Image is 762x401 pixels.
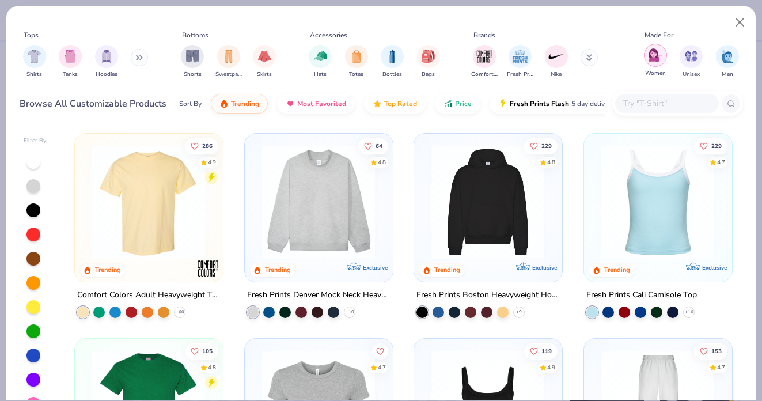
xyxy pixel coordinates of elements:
[381,145,505,259] img: a90f7c54-8796-4cb2-9d6e-4e9644cfe0fe
[622,97,711,110] input: Try "T-Shirt"
[507,45,533,79] div: filter for Fresh Prints
[350,50,363,63] img: Totes Image
[507,45,533,79] button: filter button
[685,50,698,63] img: Unisex Image
[386,50,399,63] img: Bottles Image
[524,343,558,359] button: Like
[680,45,703,79] button: filter button
[471,45,498,79] div: filter for Comfort Colors
[511,48,529,65] img: Fresh Prints Image
[314,50,327,63] img: Hats Image
[721,50,734,63] img: Men Image
[571,97,614,111] span: 5 day delivery
[286,99,295,108] img: most_fav.gif
[314,70,327,79] span: Hats
[378,363,386,372] div: 4.7
[345,308,354,315] span: + 10
[516,308,522,315] span: + 9
[422,70,435,79] span: Bags
[181,45,204,79] button: filter button
[711,143,722,149] span: 229
[716,45,739,79] div: filter for Men
[59,45,82,79] div: filter for Tanks
[680,45,703,79] div: filter for Unisex
[476,48,493,65] img: Comfort Colors Image
[417,45,440,79] div: filter for Bags
[215,45,242,79] div: filter for Sweatpants
[596,145,720,259] img: a25d9891-da96-49f3-a35e-76288174bf3a
[100,50,113,63] img: Hoodies Image
[179,99,202,109] div: Sort By
[717,363,725,372] div: 4.7
[471,45,498,79] button: filter button
[309,45,332,79] div: filter for Hats
[185,343,218,359] button: Like
[24,30,39,40] div: Tops
[545,45,568,79] button: filter button
[649,48,662,62] img: Women Image
[435,94,480,114] button: Price
[247,287,391,302] div: Fresh Prints Denver Mock Neck Heavyweight Sweatshirt
[417,45,440,79] button: filter button
[471,70,498,79] span: Comfort Colors
[184,70,202,79] span: Shorts
[26,70,42,79] span: Shirts
[219,99,229,108] img: trending.gif
[548,48,565,65] img: Nike Image
[310,30,347,40] div: Accessories
[722,70,733,79] span: Men
[349,70,363,79] span: Totes
[541,143,552,149] span: 229
[694,138,727,154] button: Like
[422,50,434,63] img: Bags Image
[416,287,560,302] div: Fresh Prints Boston Heavyweight Hoodie
[364,94,426,114] button: Top Rated
[547,158,555,167] div: 4.8
[545,45,568,79] div: filter for Nike
[384,99,417,108] span: Top Rated
[176,308,184,315] span: + 60
[185,138,218,154] button: Like
[95,45,118,79] button: filter button
[59,45,82,79] button: filter button
[77,287,221,302] div: Comfort Colors Adult Heavyweight T-Shirt
[253,45,276,79] button: filter button
[524,138,558,154] button: Like
[64,50,77,63] img: Tanks Image
[211,94,268,114] button: Trending
[202,348,213,354] span: 105
[372,343,388,359] button: Like
[20,97,166,111] div: Browse All Customizable Products
[717,158,725,167] div: 4.7
[63,70,78,79] span: Tanks
[24,137,47,145] div: Filter By
[215,70,242,79] span: Sweatpants
[490,94,623,114] button: Fresh Prints Flash5 day delivery
[729,12,751,33] button: Close
[186,50,199,63] img: Shorts Image
[645,69,666,78] span: Women
[532,263,557,271] span: Exclusive
[23,45,46,79] div: filter for Shirts
[644,45,667,79] button: filter button
[297,99,346,108] span: Most Favorited
[716,45,739,79] button: filter button
[711,348,722,354] span: 153
[683,70,700,79] span: Unisex
[426,145,550,259] img: 91acfc32-fd48-4d6b-bdad-a4c1a30ac3fc
[702,263,726,271] span: Exclusive
[358,138,388,154] button: Like
[345,45,368,79] button: filter button
[376,143,382,149] span: 64
[455,99,472,108] span: Price
[381,45,404,79] button: filter button
[23,45,46,79] button: filter button
[645,30,673,40] div: Made For
[507,70,533,79] span: Fresh Prints
[473,30,495,40] div: Brands
[222,50,235,63] img: Sweatpants Image
[257,70,272,79] span: Skirts
[96,70,117,79] span: Hoodies
[208,363,216,372] div: 4.8
[373,99,382,108] img: TopRated.gif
